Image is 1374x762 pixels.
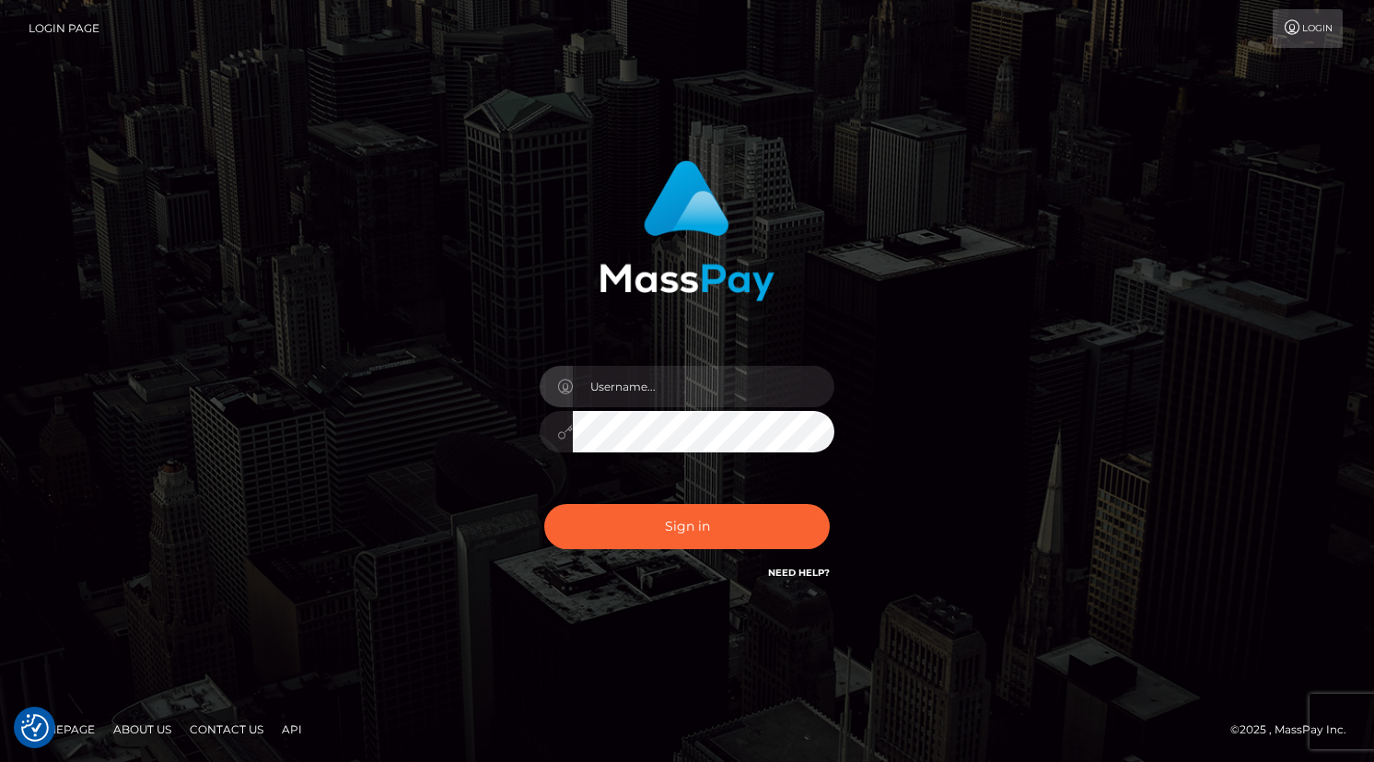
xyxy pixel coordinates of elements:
a: Contact Us [182,715,271,744]
button: Sign in [544,504,830,549]
img: MassPay Login [600,160,774,301]
a: API [274,715,309,744]
button: Consent Preferences [21,714,49,742]
input: Username... [573,366,834,407]
div: © 2025 , MassPay Inc. [1230,720,1360,740]
a: Homepage [20,715,102,744]
a: Login [1273,9,1343,48]
a: Login Page [29,9,99,48]
a: About Us [106,715,179,744]
img: Revisit consent button [21,714,49,742]
a: Need Help? [768,567,830,579]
